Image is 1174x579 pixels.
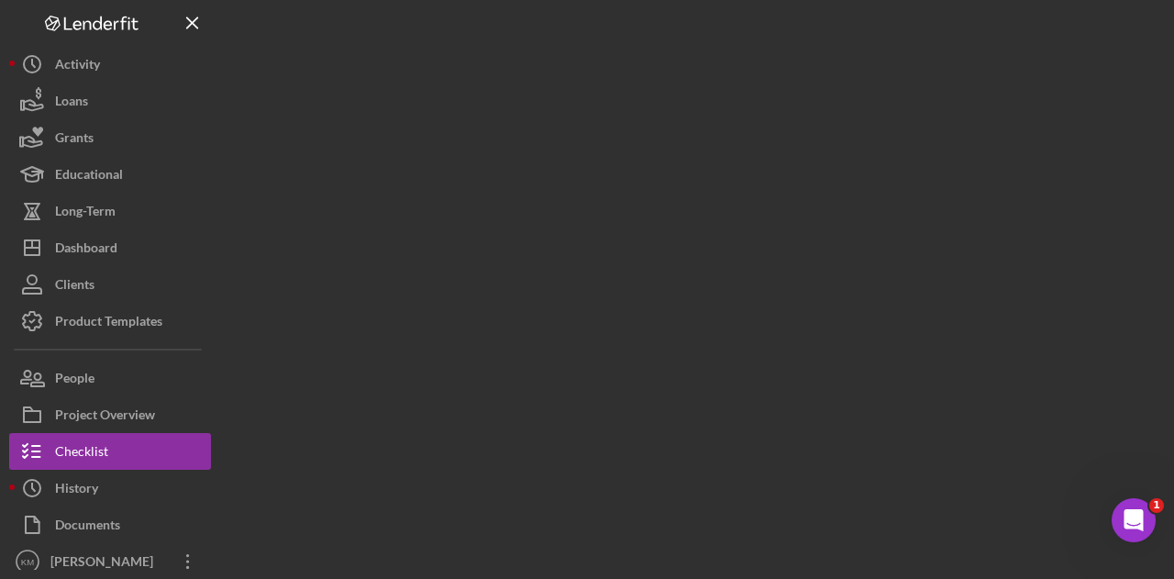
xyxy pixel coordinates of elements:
span: 1 [1149,498,1164,513]
button: Loans [9,83,211,119]
div: People [55,360,94,401]
button: Activity [9,46,211,83]
button: Dashboard [9,229,211,266]
div: Activity [55,46,100,87]
div: History [55,470,98,511]
div: Educational [55,156,123,197]
div: Project Overview [55,396,155,438]
div: Dashboard [55,229,117,271]
iframe: Intercom live chat [1112,498,1156,542]
button: Grants [9,119,211,156]
button: Project Overview [9,396,211,433]
button: History [9,470,211,507]
button: Product Templates [9,303,211,340]
div: Clients [55,266,94,307]
button: Educational [9,156,211,193]
button: Clients [9,266,211,303]
div: Grants [55,119,94,161]
text: KM [21,557,34,567]
button: Checklist [9,433,211,470]
button: Long-Term [9,193,211,229]
button: Documents [9,507,211,543]
button: People [9,360,211,396]
div: Documents [55,507,120,548]
div: Product Templates [55,303,162,344]
div: Checklist [55,433,108,474]
div: Loans [55,83,88,124]
div: Long-Term [55,193,116,234]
